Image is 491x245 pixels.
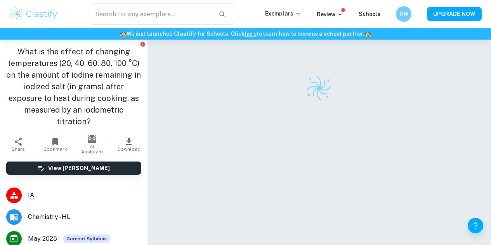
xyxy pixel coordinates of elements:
p: Review [317,10,343,19]
span: Chemistry - HL [28,212,141,222]
span: Current Syllabus [63,235,110,243]
img: Clastify logo [304,73,334,103]
button: AI Assistant [74,134,111,155]
h6: RW [399,10,408,18]
h1: What is the effect of changing temperatures (20, 40, 60, 80, 100 °C) on the amount of iodine rema... [6,46,141,127]
input: Search for any exemplars... [90,3,212,25]
button: Bookmark [37,134,74,155]
a: Schools [359,11,380,17]
span: May 2025 [28,234,57,243]
span: Share [12,146,25,152]
span: Bookmark [43,146,67,152]
img: Clastify logo [9,6,59,22]
button: UPGRADE NOW [427,7,482,21]
span: Download [118,146,141,152]
button: Download [111,134,147,155]
button: RW [396,6,411,22]
button: Report issue [140,41,146,47]
button: View [PERSON_NAME] [6,162,141,175]
span: 🏫 [364,31,371,37]
div: This exemplar is based on the current syllabus. Feel free to refer to it for inspiration/ideas wh... [63,235,110,243]
span: AI Assistant [78,144,106,155]
img: AI Assistant [88,135,96,143]
span: IA [28,191,141,200]
h6: View [PERSON_NAME] [48,164,110,172]
a: here [245,31,257,37]
h6: We just launched Clastify for Schools. Click to learn how to become a school partner. [2,30,489,38]
button: Help and Feedback [468,218,483,233]
p: Exemplars [265,9,301,18]
span: 🏫 [120,31,127,37]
